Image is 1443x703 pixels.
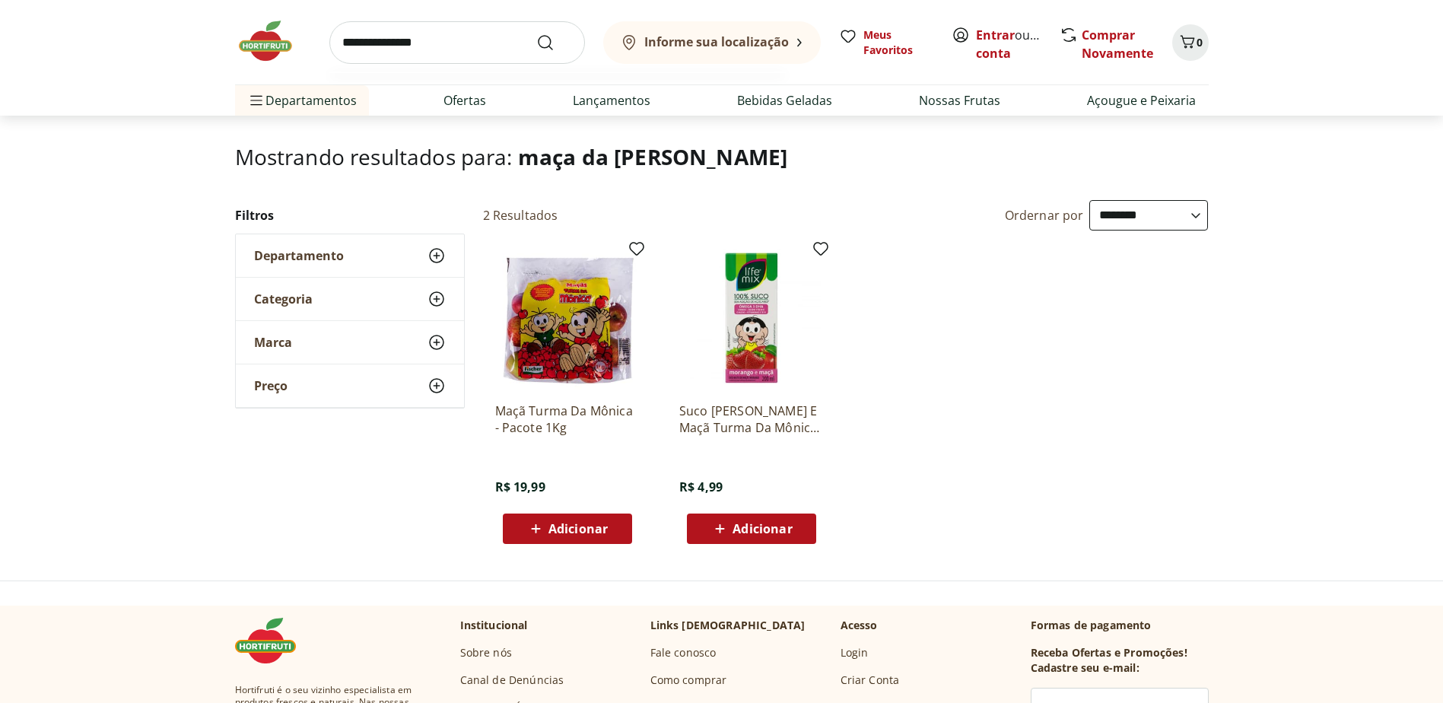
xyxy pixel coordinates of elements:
h2: Filtros [235,200,465,231]
a: Criar conta [976,27,1060,62]
a: Criar Conta [841,673,900,688]
a: Bebidas Geladas [737,91,832,110]
button: Departamento [236,234,464,277]
span: Marca [254,335,292,350]
span: Departamento [254,248,344,263]
span: Adicionar [548,523,608,535]
p: Links [DEMOGRAPHIC_DATA] [650,618,806,633]
a: Suco [PERSON_NAME] E Maçã Turma Da Mônica Life Mix Caixa 200Ml [679,402,824,436]
button: Informe sua localização [603,21,821,64]
a: Login [841,645,869,660]
img: Suco Misto Morango E Maçã Turma Da Mônica Life Mix Caixa 200Ml [679,246,824,390]
a: Fale conosco [650,645,717,660]
a: Comprar Novamente [1082,27,1153,62]
button: Menu [247,82,265,119]
a: Açougue e Peixaria [1087,91,1196,110]
h1: Mostrando resultados para: [235,145,1209,169]
button: Submit Search [536,33,573,52]
img: Maçã Turma Da Mônica - Pacote 1Kg [495,246,640,390]
span: Departamentos [247,82,357,119]
a: Sobre nós [460,645,512,660]
p: Acesso [841,618,878,633]
button: Categoria [236,278,464,320]
input: search [329,21,585,64]
span: Adicionar [733,523,792,535]
label: Ordernar por [1005,207,1084,224]
b: Informe sua localização [644,33,789,50]
span: Preço [254,378,288,393]
img: Hortifruti [235,618,311,663]
a: Entrar [976,27,1015,43]
h3: Receba Ofertas e Promoções! [1031,645,1187,660]
span: R$ 4,99 [679,479,723,495]
a: Maçã Turma Da Mônica - Pacote 1Kg [495,402,640,436]
img: Hortifruti [235,18,311,64]
span: Categoria [254,291,313,307]
span: R$ 19,99 [495,479,545,495]
h3: Cadastre seu e-mail: [1031,660,1139,676]
a: Ofertas [443,91,486,110]
span: 0 [1197,35,1203,49]
p: Institucional [460,618,528,633]
a: Meus Favoritos [839,27,933,58]
h2: 2 Resultados [483,207,558,224]
a: Canal de Denúncias [460,673,564,688]
button: Carrinho [1172,24,1209,61]
a: Lançamentos [573,91,650,110]
a: Nossas Frutas [919,91,1000,110]
a: Como comprar [650,673,727,688]
span: Meus Favoritos [863,27,933,58]
button: Preço [236,364,464,407]
span: maça da [PERSON_NAME] [518,142,787,171]
button: Adicionar [687,514,816,544]
p: Formas de pagamento [1031,618,1209,633]
button: Marca [236,321,464,364]
button: Adicionar [503,514,632,544]
span: ou [976,26,1044,62]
